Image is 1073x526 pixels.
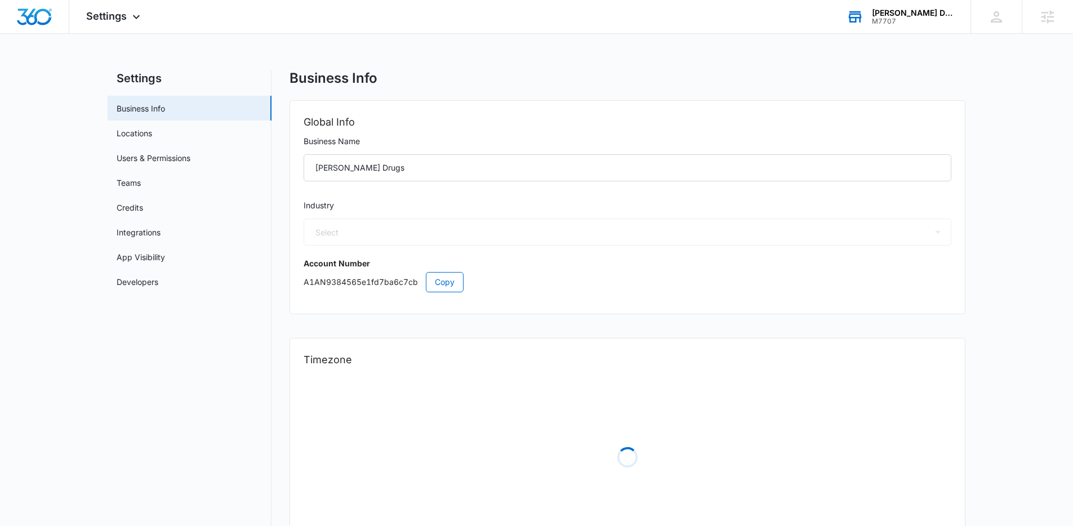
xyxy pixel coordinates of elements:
strong: Account Number [304,258,370,268]
span: Copy [435,276,455,288]
label: Industry [304,199,951,212]
h1: Business Info [290,70,377,87]
p: A1AN9384565e1fd7ba6c7cb [304,272,951,292]
h2: Timezone [304,352,951,368]
h2: Settings [108,70,271,87]
a: App Visibility [117,251,165,263]
a: Developers [117,276,158,288]
a: Credits [117,202,143,213]
button: Copy [426,272,464,292]
a: Integrations [117,226,161,238]
h2: Global Info [304,114,951,130]
a: Business Info [117,102,165,114]
a: Teams [117,177,141,189]
label: Business Name [304,135,951,148]
div: account name [872,8,954,17]
div: account id [872,17,954,25]
a: Users & Permissions [117,152,190,164]
a: Locations [117,127,152,139]
span: Settings [86,10,127,22]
